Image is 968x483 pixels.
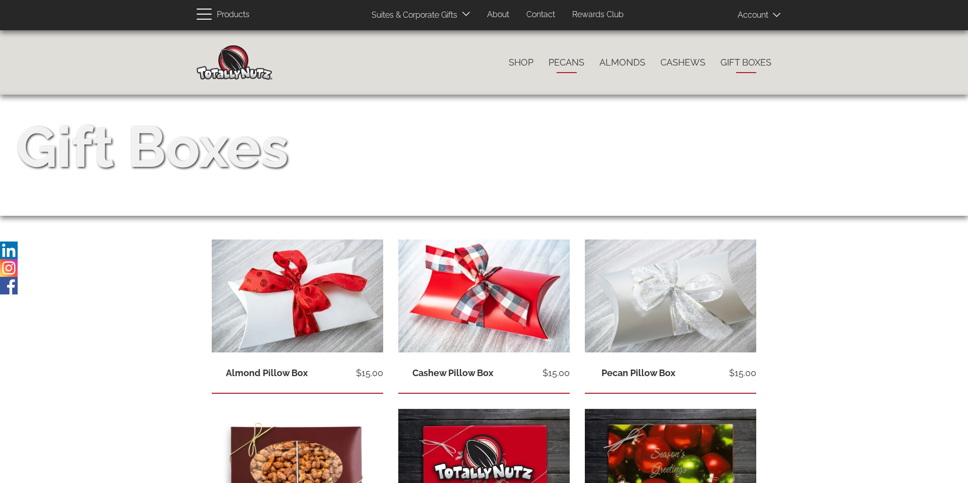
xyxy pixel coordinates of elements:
[398,239,570,354] img: Cashews Pillow Box, Nutz, sugared nuts, sugar and cinnamon cashews, cashews, gift, gift box, nuts...
[217,8,250,22] span: Products
[541,52,592,73] a: Pecans
[585,239,756,352] img: Silver pillow box wrapped with white and silver ribbon with cinnamon roasted pecan inside
[653,52,713,73] a: Cashews
[197,45,272,80] img: Home
[519,5,563,25] a: Contact
[713,52,779,73] a: Gift Boxes
[592,52,653,73] a: Almonds
[479,5,517,25] a: About
[601,368,676,378] a: Pecan Pillow Box
[212,239,383,354] img: Almonds, cinnamon glazed almonds, gift, nuts, gift box, pillow box, client gift, holiday gift, to...
[412,368,494,378] a: Cashew Pillow Box
[501,52,541,73] a: Shop
[16,107,288,188] div: Gift Boxes
[434,435,534,480] img: Totally Nutz Logo
[364,6,460,25] a: Suites & Corporate Gifts
[226,368,308,378] a: Almond Pillow Box
[565,5,631,25] a: Rewards Club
